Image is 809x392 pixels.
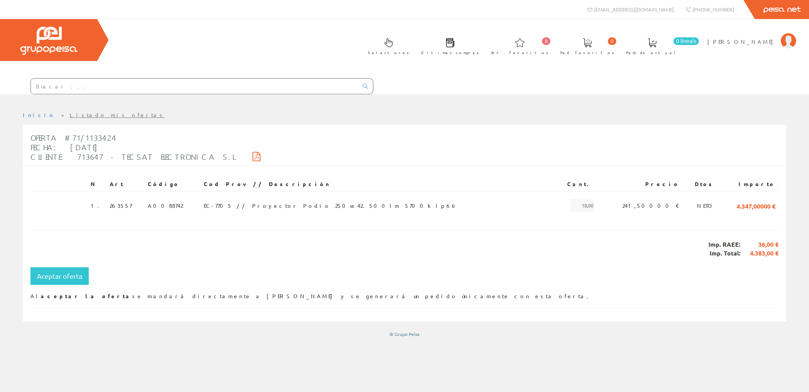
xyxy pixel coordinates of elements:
[413,32,483,59] a: Últimas compras
[88,177,107,191] th: N
[368,49,409,56] span: Selectores
[673,37,699,45] span: 0 línea/s
[707,32,796,39] a: [PERSON_NAME]
[491,49,548,56] span: Art. favoritos
[740,249,779,258] span: 4.383,00 €
[30,267,89,285] button: Aceptar oferta
[91,199,104,212] span: 1
[596,177,682,191] th: Precio
[683,177,718,191] th: Dtos
[483,32,552,59] a: 8 Art. favoritos
[41,292,132,299] strong: aceptar la oferta
[23,331,786,337] div: © Grupo Peisa
[107,177,145,191] th: Art
[626,49,678,56] span: Pedido actual
[571,199,593,212] span: 18,00
[110,199,132,212] span: 263557
[70,111,165,118] a: Listado mis ofertas
[23,111,55,118] a: Inicio
[30,230,779,267] div: Imp. RAEE: Imp. Total:
[30,267,779,300] form: Al se mandará directamente a [PERSON_NAME] y se generará un pedido únicamente con esta oferta.
[692,6,734,13] span: [PHONE_NUMBER]
[204,199,457,212] span: EC-7705 // Proyector Podio 250w 42.500lm 5700k Ip66
[560,49,614,56] span: Ped. favoritos
[20,27,77,55] img: Grupo Peisa
[360,32,413,59] a: Selectores
[148,199,183,212] span: A0088742
[608,37,616,45] span: 0
[697,199,715,212] span: NETO
[707,38,777,45] span: [PERSON_NAME]
[253,154,261,159] i: Descargar PDF
[542,37,550,45] span: 8
[553,177,596,191] th: Cant.
[31,79,358,94] input: Buscar ...
[201,177,553,191] th: Cod Prov // Descripción
[97,202,104,209] a: .
[594,6,674,13] span: [EMAIL_ADDRESS][DOMAIN_NAME]
[740,240,779,249] span: 36,00 €
[145,177,201,191] th: Código
[622,199,679,212] span: 241,50000 €
[421,49,479,56] span: Últimas compras
[737,199,775,212] span: 4.347,00000 €
[30,133,234,161] span: Oferta #71/1133424 Fecha: [DATE] Cliente: 713647 - TECSAT ELECTRONICA S.L
[718,177,779,191] th: Importe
